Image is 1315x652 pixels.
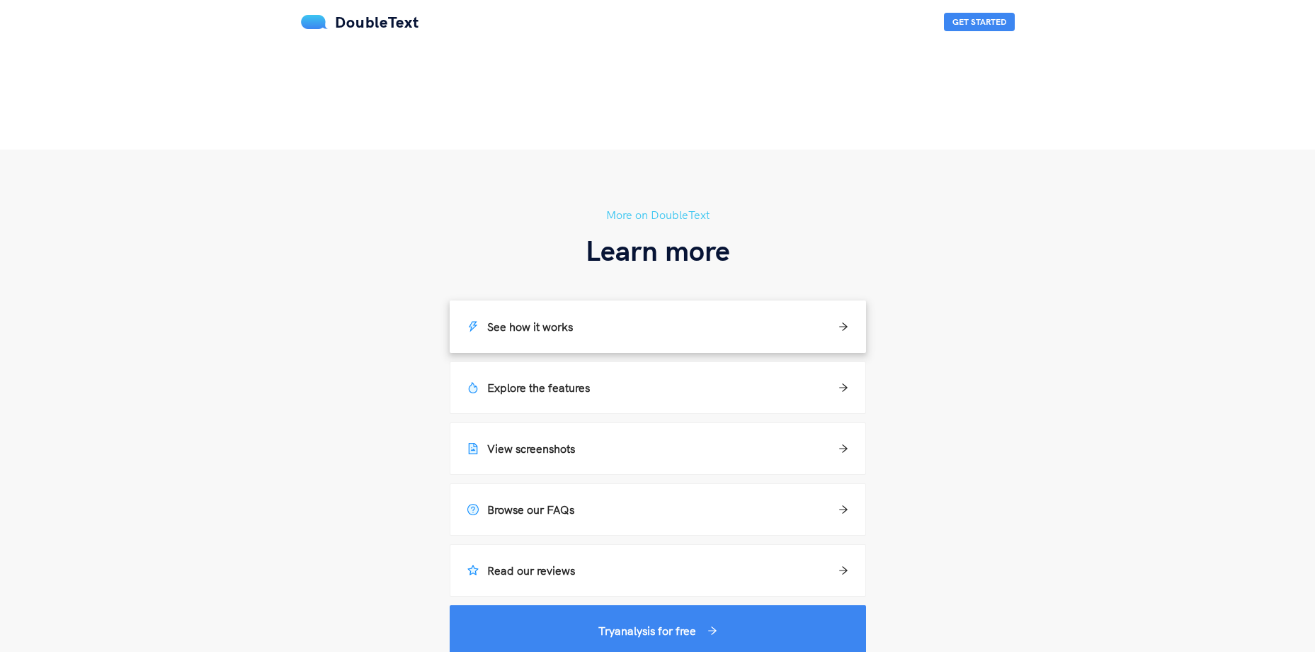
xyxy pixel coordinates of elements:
[467,379,590,396] h5: Explore the features
[445,232,870,268] h3: Learn more
[467,318,573,335] h5: See how it works
[450,422,866,475] a: View screenshots
[838,505,848,515] span: arrow-right
[445,206,870,224] h5: More on DoubleText
[467,321,479,332] span: thunderbolt
[450,361,866,414] a: Explore the features
[467,562,575,579] h5: Read our reviews
[467,440,575,457] h5: View screenshots
[301,15,328,29] img: mS3x8y1f88AAAAABJRU5ErkJggg==
[838,444,848,454] span: arrow-right
[944,13,1015,31] button: Get Started
[335,12,419,32] span: DoubleText
[838,322,848,332] span: arrow-right
[450,483,866,536] a: Browse our FAQs
[707,626,717,636] span: arrow-right
[838,383,848,393] span: arrow-right
[467,382,479,393] span: fire
[301,12,419,32] a: DoubleText
[467,504,479,515] span: question-circle
[450,300,866,353] a: See how it works
[467,443,479,454] span: file-image
[838,566,848,575] span: arrow-right
[598,622,696,639] h5: Try analysis for free
[450,544,866,597] a: Read our reviews
[467,501,574,518] h5: Browse our FAQs
[467,565,479,576] span: star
